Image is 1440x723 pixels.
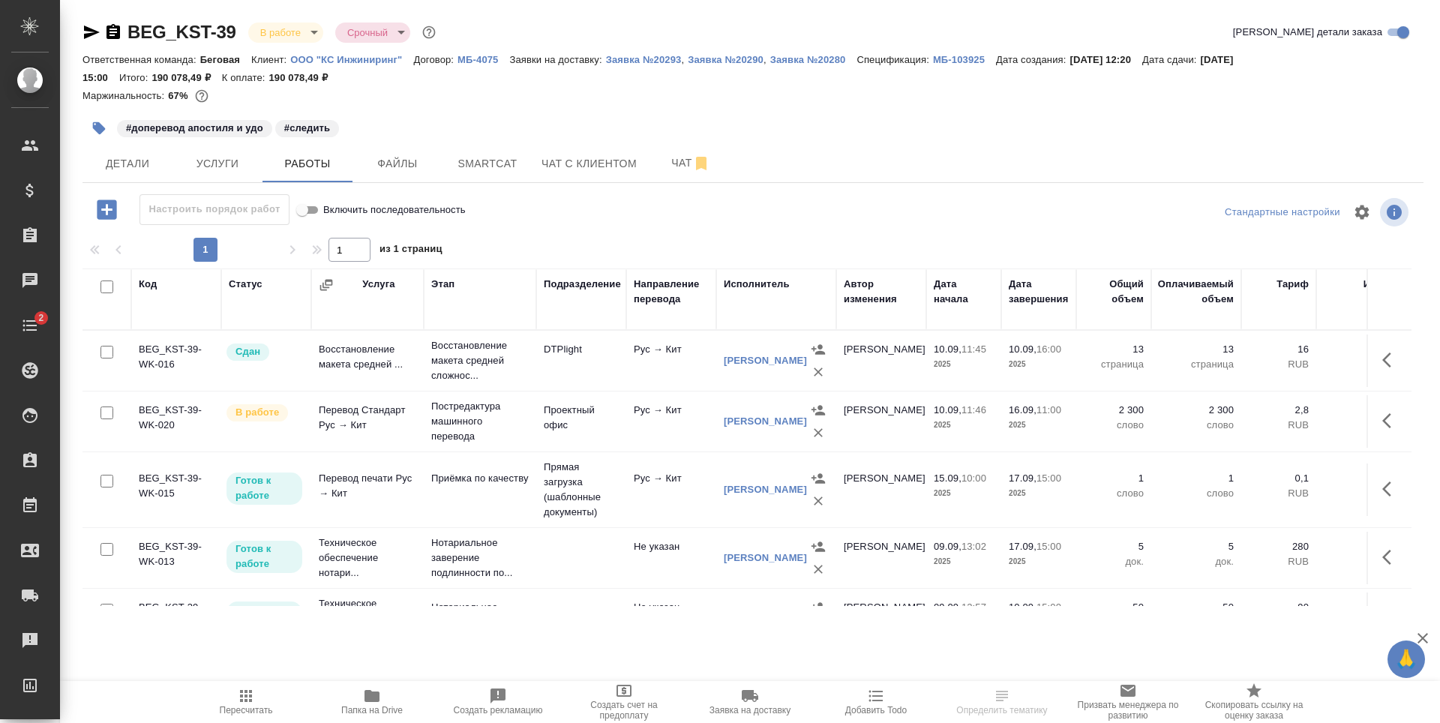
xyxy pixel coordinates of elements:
[119,72,151,83] p: Итого:
[431,535,529,580] p: Нотариальное заверение подлинности по...
[724,415,807,427] a: [PERSON_NAME]
[1142,54,1200,65] p: Дата сдачи:
[1009,601,1036,613] p: 10.09,
[1159,357,1234,372] p: страница
[139,277,157,292] div: Код
[86,194,127,225] button: Добавить работу
[1036,404,1061,415] p: 11:00
[1324,357,1391,372] p: RUB
[836,592,926,645] td: [PERSON_NAME]
[536,334,626,387] td: DTPlight
[311,463,424,516] td: Перевод печати Рус → Кит
[1009,277,1069,307] div: Дата завершения
[934,404,961,415] p: 10.09,
[1084,600,1144,615] p: 50
[626,395,716,448] td: Рус → Кит
[131,532,221,584] td: BEG_KST-39-WK-013
[151,72,221,83] p: 190 078,49 ₽
[536,452,626,527] td: Прямая загрузка (шаблонные документы)
[225,403,304,423] div: Исполнитель выполняет работу
[1249,418,1309,433] p: RUB
[934,554,994,569] p: 2025
[361,154,433,173] span: Файлы
[836,334,926,387] td: [PERSON_NAME]
[225,471,304,506] div: Исполнитель может приступить к работе
[127,22,236,42] a: BEG_KST-39
[961,472,986,484] p: 10:00
[311,334,424,387] td: Восстановление макета средней ...
[836,532,926,584] td: [PERSON_NAME]
[544,277,621,292] div: Подразделение
[82,112,115,145] button: Добавить тэг
[335,22,410,43] div: В работе
[1084,418,1144,433] p: слово
[431,600,529,630] p: Нотариальное заверение копии
[961,541,986,552] p: 13:02
[1009,541,1036,552] p: 17.09,
[451,154,523,173] span: Smartcat
[1344,194,1380,230] span: Настроить таблицу
[379,240,442,262] span: из 1 страниц
[634,277,709,307] div: Направление перевода
[229,277,262,292] div: Статус
[82,90,168,101] p: Маржинальность:
[961,404,986,415] p: 11:46
[104,23,122,41] button: Скопировать ссылку
[4,307,56,344] a: 2
[1084,486,1144,501] p: слово
[510,54,606,65] p: Заявки на доставку:
[131,592,221,645] td: BEG_KST-39-WK-012
[1009,343,1036,355] p: 10.09,
[235,473,293,503] p: Готов к работе
[807,421,829,444] button: Удалить
[996,54,1069,65] p: Дата создания:
[1159,418,1234,433] p: слово
[626,532,716,584] td: Не указан
[724,355,807,366] a: [PERSON_NAME]
[256,26,305,39] button: В работе
[419,22,439,42] button: Доп статусы указывают на важность/срочность заказа
[1249,357,1309,372] p: RUB
[362,277,394,292] div: Услуга
[311,528,424,588] td: Техническое обеспечение нотари...
[290,52,413,65] a: ООО "КС Инжиниринг"
[934,486,994,501] p: 2025
[431,277,454,292] div: Этап
[1249,471,1309,486] p: 0,1
[1221,201,1344,224] div: split button
[431,338,529,383] p: Восстановление макета средней сложнос...
[807,338,829,361] button: Назначить
[1249,554,1309,569] p: RUB
[1159,342,1234,357] p: 13
[1159,471,1234,486] p: 1
[235,541,293,571] p: Готов к работе
[724,484,807,495] a: [PERSON_NAME]
[1324,403,1391,418] p: 6 440
[933,54,996,65] p: МБ-103925
[251,54,290,65] p: Клиент:
[1387,640,1425,678] button: 🙏
[225,600,304,635] div: Исполнитель может приступить к работе
[1159,539,1234,554] p: 5
[91,154,163,173] span: Детали
[933,52,996,65] a: МБ-103925
[126,121,263,136] p: #доперевод апостиля и удо
[1009,357,1069,372] p: 2025
[323,202,466,217] span: Включить последовательность
[268,72,338,83] p: 190 078,49 ₽
[961,601,986,613] p: 12:57
[836,395,926,448] td: [PERSON_NAME]
[1373,342,1409,378] button: Здесь прячутся важные кнопки
[319,277,334,292] button: Сгруппировать
[1324,486,1391,501] p: RUB
[1233,25,1382,40] span: [PERSON_NAME] детали заказа
[225,342,304,362] div: Менеджер проверил работу исполнителя, передает ее на следующий этап
[655,154,727,172] span: Чат
[934,472,961,484] p: 15.09,
[271,154,343,173] span: Работы
[1276,277,1309,292] div: Тариф
[413,54,457,65] p: Договор:
[284,121,330,136] p: #следить
[1324,418,1391,433] p: RUB
[770,54,857,65] p: Заявка №20280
